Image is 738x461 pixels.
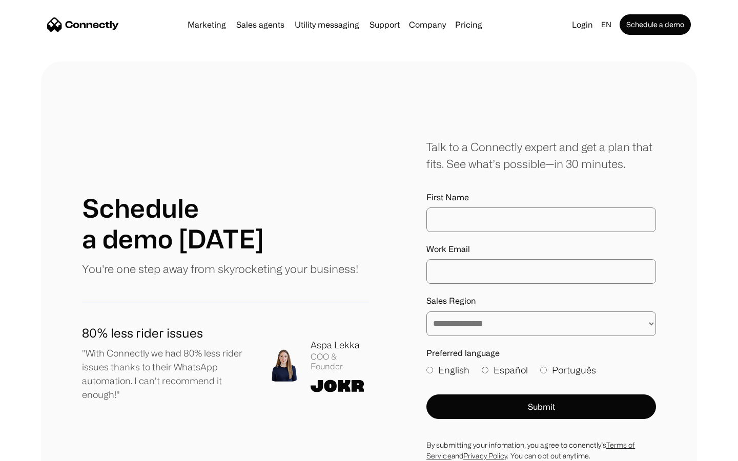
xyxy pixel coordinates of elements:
a: Terms of Service [426,441,635,459]
a: Login [568,17,597,32]
div: Company [406,17,449,32]
a: Schedule a demo [620,14,691,35]
label: Português [540,363,596,377]
input: English [426,367,433,373]
ul: Language list [20,443,61,457]
div: Talk to a Connectly expert and get a plan that fits. See what’s possible—in 30 minutes. [426,138,656,172]
input: Español [482,367,488,373]
input: Português [540,367,547,373]
div: Company [409,17,446,32]
label: Work Email [426,244,656,254]
button: Submit [426,394,656,419]
p: "With Connectly we had 80% less rider issues thanks to their WhatsApp automation. I can't recomme... [82,346,251,402]
div: By submitting your infomation, you agree to conenctly’s and . You can opt out anytime. [426,439,656,461]
a: home [47,17,119,32]
label: Español [482,363,528,377]
a: Marketing [183,20,230,29]
label: Sales Region [426,296,656,306]
h1: 80% less rider issues [82,324,251,342]
h1: Schedule a demo [DATE] [82,193,264,254]
a: Pricing [451,20,486,29]
label: English [426,363,469,377]
div: en [601,17,611,32]
a: Privacy Policy [463,452,507,459]
div: Aspa Lekka [311,338,369,352]
a: Utility messaging [291,20,363,29]
a: Support [365,20,404,29]
label: First Name [426,193,656,202]
aside: Language selected: English [10,442,61,457]
a: Sales agents [232,20,289,29]
label: Preferred language [426,348,656,358]
p: You're one step away from skyrocketing your business! [82,260,358,277]
div: en [597,17,618,32]
div: COO & Founder [311,352,369,371]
